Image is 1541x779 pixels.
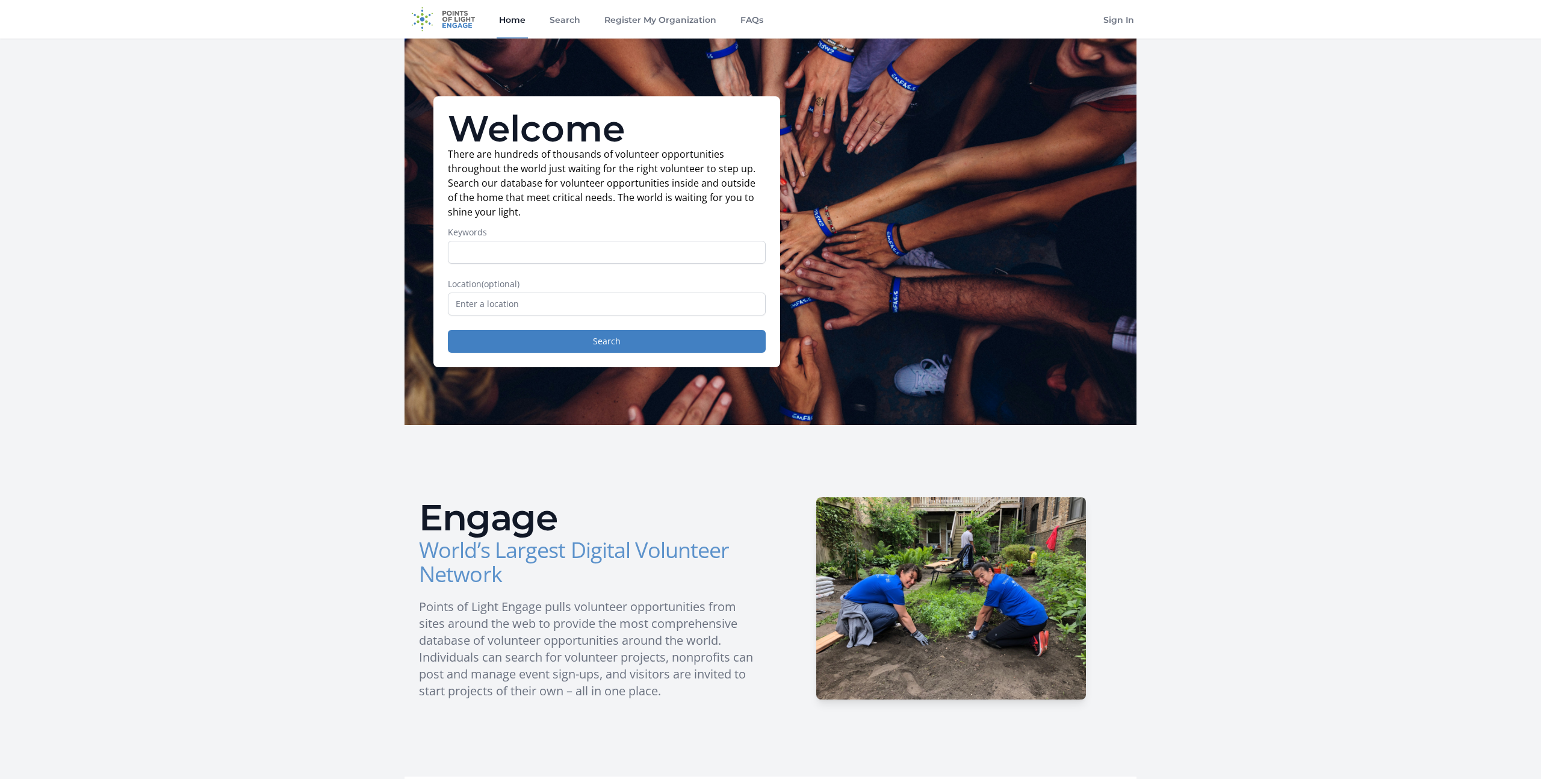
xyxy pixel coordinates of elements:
button: Search [448,330,766,353]
h2: Engage [419,500,761,536]
label: Keywords [448,226,766,238]
img: HCSC-H_1.JPG [816,497,1086,700]
h1: Welcome [448,111,766,147]
h3: World’s Largest Digital Volunteer Network [419,538,761,586]
span: (optional) [482,278,519,290]
p: There are hundreds of thousands of volunteer opportunities throughout the world just waiting for ... [448,147,766,219]
input: Enter a location [448,293,766,315]
label: Location [448,278,766,290]
p: Points of Light Engage pulls volunteer opportunities from sites around the web to provide the mos... [419,598,761,700]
